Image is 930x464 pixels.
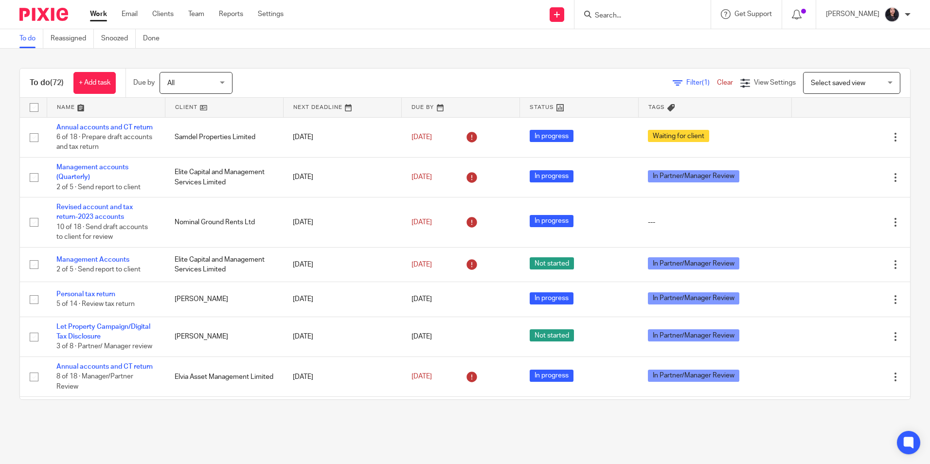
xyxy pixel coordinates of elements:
[133,78,155,88] p: Due by
[648,292,739,304] span: In Partner/Manager Review
[530,292,573,304] span: In progress
[648,130,709,142] span: Waiting for client
[411,174,432,180] span: [DATE]
[56,291,115,298] a: Personal tax return
[648,257,739,269] span: In Partner/Manager Review
[754,79,796,86] span: View Settings
[219,9,243,19] a: Reports
[411,333,432,340] span: [DATE]
[283,157,401,197] td: [DATE]
[143,29,167,48] a: Done
[56,343,152,350] span: 3 of 8 · Partner/ Manager review
[283,282,401,317] td: [DATE]
[56,164,128,180] a: Management accounts (Quarterly)
[530,257,574,269] span: Not started
[56,256,129,263] a: Management Accounts
[411,296,432,303] span: [DATE]
[283,397,401,431] td: [DATE]
[258,9,284,19] a: Settings
[530,329,574,341] span: Not started
[73,72,116,94] a: + Add task
[648,217,782,227] div: ---
[648,170,739,182] span: In Partner/Manager Review
[165,247,283,282] td: Elite Capital and Management Services Limited
[648,329,739,341] span: In Partner/Manager Review
[56,204,133,220] a: Revised account and tax return-2023 accounts
[734,11,772,18] span: Get Support
[283,197,401,248] td: [DATE]
[530,215,573,227] span: In progress
[19,8,68,21] img: Pixie
[530,170,573,182] span: In progress
[411,219,432,226] span: [DATE]
[56,134,152,151] span: 6 of 18 · Prepare draft accounts and tax return
[811,80,865,87] span: Select saved view
[56,301,135,308] span: 5 of 14 · Review tax return
[702,79,710,86] span: (1)
[165,357,283,397] td: Elvia Asset Management Limited
[283,117,401,157] td: [DATE]
[30,78,64,88] h1: To do
[411,261,432,268] span: [DATE]
[122,9,138,19] a: Email
[165,397,283,431] td: [PERSON_NAME] [PERSON_NAME]
[717,79,733,86] a: Clear
[826,9,879,19] p: [PERSON_NAME]
[530,130,573,142] span: In progress
[648,105,665,110] span: Tags
[152,9,174,19] a: Clients
[19,29,43,48] a: To do
[283,317,401,357] td: [DATE]
[188,9,204,19] a: Team
[411,374,432,380] span: [DATE]
[411,134,432,141] span: [DATE]
[56,124,153,131] a: Annual accounts and CT return
[90,9,107,19] a: Work
[56,266,141,273] span: 2 of 5 · Send report to client
[648,370,739,382] span: In Partner/Manager Review
[283,247,401,282] td: [DATE]
[56,224,148,241] span: 10 of 18 · Send draft accounts to client for review
[686,79,717,86] span: Filter
[56,184,141,191] span: 2 of 5 · Send report to client
[167,80,175,87] span: All
[165,157,283,197] td: Elite Capital and Management Services Limited
[165,197,283,248] td: Nominal Ground Rents Ltd
[165,117,283,157] td: Samdel Properties Limited
[101,29,136,48] a: Snoozed
[56,323,150,340] a: Let Property Campaign/Digital Tax Disclosure
[594,12,681,20] input: Search
[50,79,64,87] span: (72)
[165,282,283,317] td: [PERSON_NAME]
[51,29,94,48] a: Reassigned
[165,317,283,357] td: [PERSON_NAME]
[283,357,401,397] td: [DATE]
[56,363,153,370] a: Annual accounts and CT return
[884,7,900,22] img: MicrosoftTeams-image.jfif
[56,374,133,391] span: 8 of 18 · Manager/Partner Review
[530,370,573,382] span: In progress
